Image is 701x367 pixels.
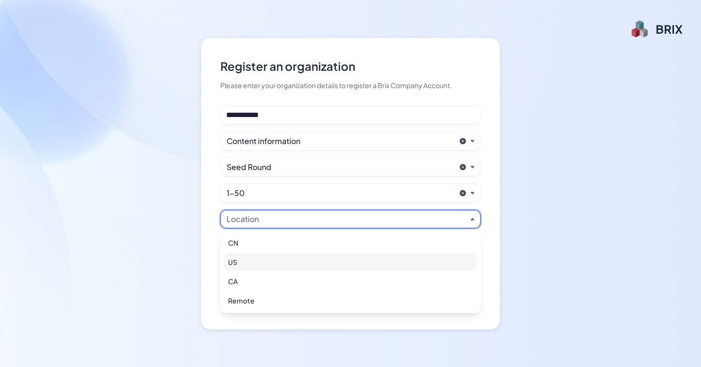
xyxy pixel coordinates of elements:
[227,135,455,147] button: Content information
[227,161,455,173] button: Seed Round
[224,234,477,251] div: CN
[224,253,477,271] div: US
[227,213,259,225] div: Location
[227,187,455,199] button: 1-50
[224,292,477,309] div: Remote
[224,273,477,290] div: CA
[220,80,481,91] div: Please enter your organization details to register a Brix Company Account.
[227,213,467,225] button: Location
[220,57,481,75] div: Register an organization
[656,21,683,37] div: BRIX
